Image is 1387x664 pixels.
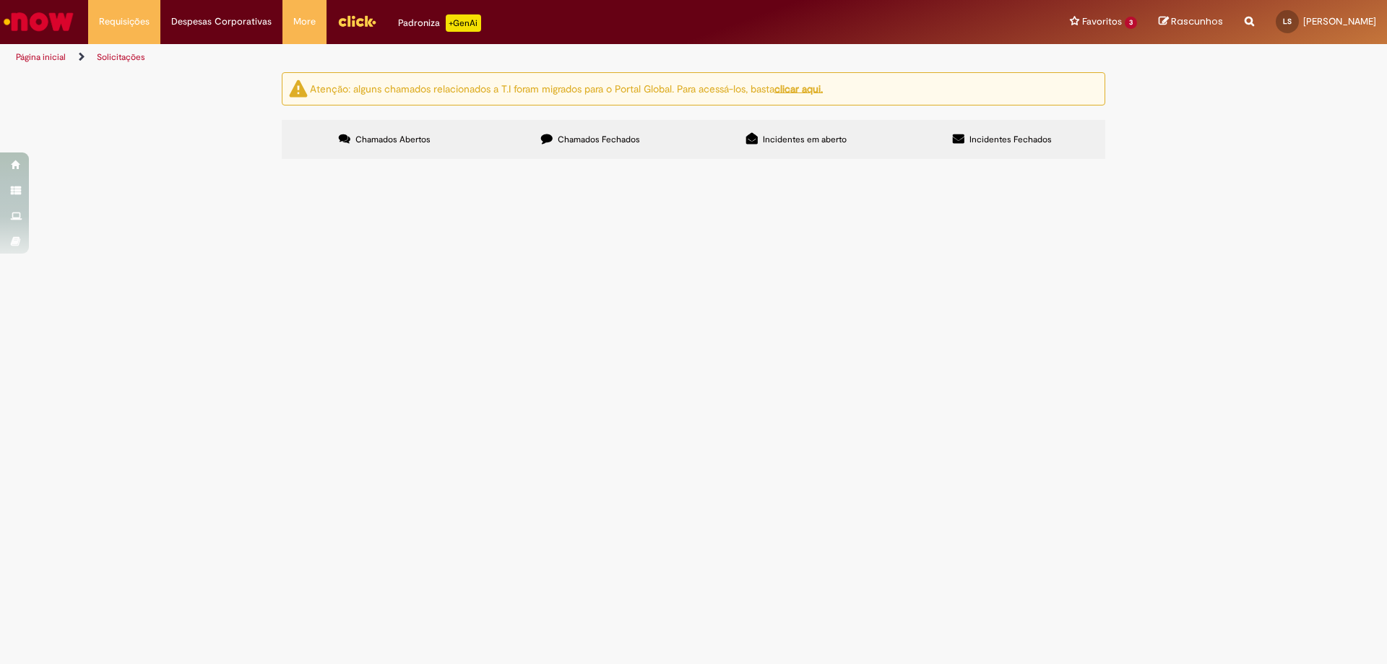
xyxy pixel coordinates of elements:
span: 3 [1125,17,1137,29]
span: Incidentes em aberto [763,134,847,145]
a: Solicitações [97,51,145,63]
ul: Trilhas de página [11,44,914,71]
ng-bind-html: Atenção: alguns chamados relacionados a T.I foram migrados para o Portal Global. Para acessá-los,... [310,82,823,95]
a: Página inicial [16,51,66,63]
span: Chamados Abertos [355,134,431,145]
div: Padroniza [398,14,481,32]
img: click_logo_yellow_360x200.png [337,10,376,32]
a: Rascunhos [1159,15,1223,29]
p: +GenAi [446,14,481,32]
span: Incidentes Fechados [969,134,1052,145]
span: Rascunhos [1171,14,1223,28]
span: More [293,14,316,29]
span: Favoritos [1082,14,1122,29]
span: Despesas Corporativas [171,14,272,29]
a: clicar aqui. [774,82,823,95]
span: [PERSON_NAME] [1303,15,1376,27]
img: ServiceNow [1,7,76,36]
span: LS [1283,17,1292,26]
span: Requisições [99,14,150,29]
span: Chamados Fechados [558,134,640,145]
